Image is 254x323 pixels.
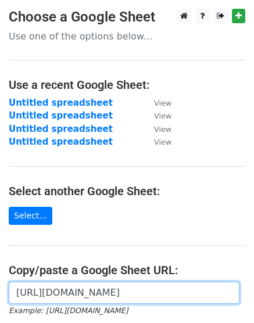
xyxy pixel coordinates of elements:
a: Select... [9,207,52,225]
a: View [142,124,171,134]
a: View [142,110,171,121]
small: Example: [URL][DOMAIN_NAME] [9,306,128,315]
small: View [154,99,171,107]
a: View [142,137,171,147]
iframe: Chat Widget [196,267,254,323]
a: Untitled spreadsheet [9,137,113,147]
small: View [154,138,171,146]
h4: Copy/paste a Google Sheet URL: [9,263,245,277]
small: View [154,112,171,120]
a: Untitled spreadsheet [9,110,113,121]
a: View [142,98,171,108]
input: Paste your Google Sheet URL here [9,282,239,304]
h4: Use a recent Google Sheet: [9,78,245,92]
small: View [154,125,171,134]
p: Use one of the options below... [9,30,245,42]
a: Untitled spreadsheet [9,98,113,108]
h4: Select another Google Sheet: [9,184,245,198]
a: Untitled spreadsheet [9,124,113,134]
h3: Choose a Google Sheet [9,9,245,26]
